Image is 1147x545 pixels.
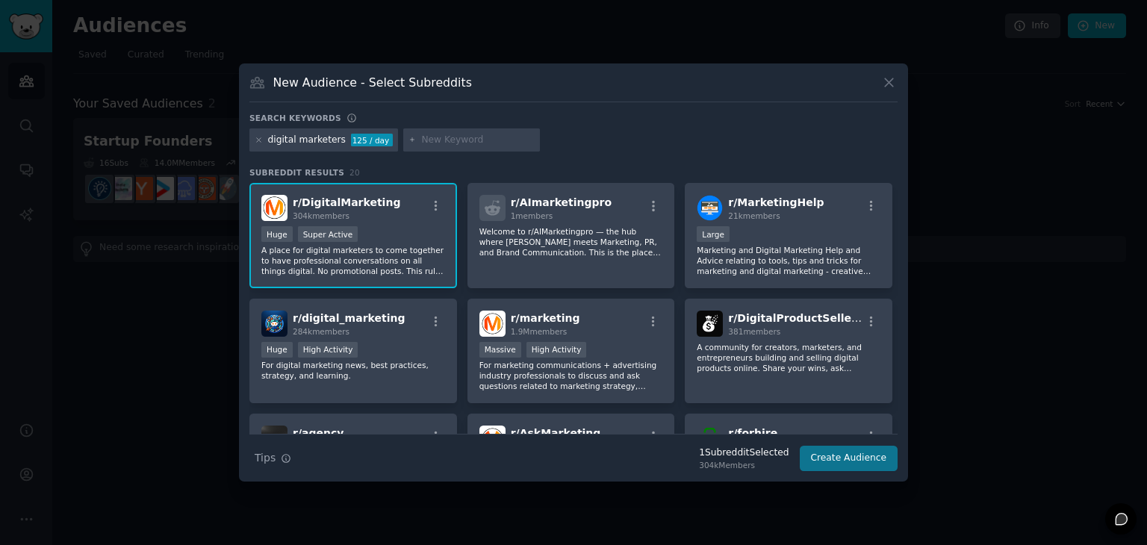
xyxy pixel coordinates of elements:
span: r/ DigitalMarketing [293,196,400,208]
div: 125 / day [351,134,393,147]
p: For marketing communications + advertising industry professionals to discuss and ask questions re... [479,360,663,391]
span: 20 [349,168,360,177]
div: High Activity [526,342,587,358]
p: A community for creators, marketers, and entrepreneurs building and selling digital products onli... [697,342,880,373]
img: digital_marketing [261,311,287,337]
div: Super Active [298,226,358,242]
div: Massive [479,342,521,358]
h3: Search keywords [249,113,341,123]
div: digital marketers [268,134,346,147]
span: 21k members [728,211,780,220]
div: Large [697,226,730,242]
input: New Keyword [421,134,535,147]
div: 1 Subreddit Selected [699,446,789,460]
div: Huge [261,226,293,242]
span: r/ DigitalProductSellers [728,312,862,324]
span: r/ AskMarketing [511,427,601,439]
span: Tips [255,450,276,466]
span: Subreddit Results [249,167,344,178]
span: r/ forhire [728,427,777,439]
img: DigitalMarketing [261,195,287,221]
div: High Activity [298,342,358,358]
img: marketing [479,311,506,337]
div: Huge [261,342,293,358]
p: Marketing and Digital Marketing Help and Advice relating to tools, tips and tricks for marketing ... [697,245,880,276]
span: r/ MarketingHelp [728,196,824,208]
img: DigitalProductSellers [697,311,723,337]
span: r/ marketing [511,312,580,324]
img: AskMarketing [479,426,506,452]
img: forhire [697,426,723,452]
span: r/ digital_marketing [293,312,405,324]
span: 381 members [728,327,780,336]
span: 1.9M members [511,327,568,336]
p: Welcome to r/AIMarketingpro — the hub where [PERSON_NAME] meets Marketing, PR, and Brand Communic... [479,226,663,258]
span: 1 members [511,211,553,220]
button: Tips [249,445,296,471]
span: 284k members [293,327,349,336]
p: A place for digital marketers to come together to have professional conversations on all things d... [261,245,445,276]
span: 304k members [293,211,349,220]
span: r/ agency [293,427,344,439]
img: agency [261,426,287,452]
button: Create Audience [800,446,898,471]
div: 304k Members [699,460,789,470]
img: MarketingHelp [697,195,723,221]
p: For digital marketing news, best practices, strategy, and learning. [261,360,445,381]
span: r/ AImarketingpro [511,196,612,208]
h3: New Audience - Select Subreddits [273,75,472,90]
